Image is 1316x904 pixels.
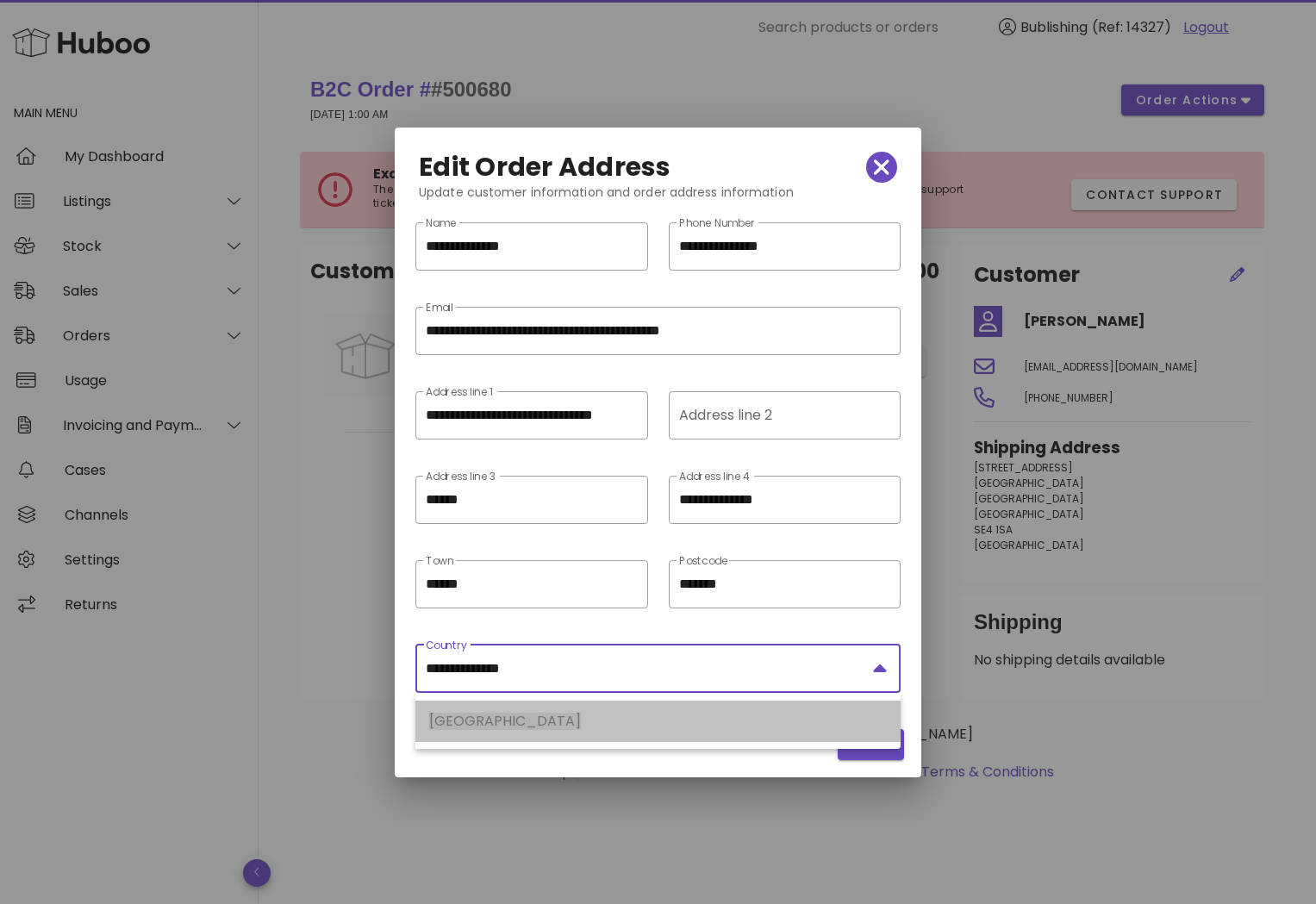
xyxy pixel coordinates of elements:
[405,183,911,215] div: Update customer information and order address information
[426,555,453,568] label: Town
[426,302,453,315] label: Email
[426,471,496,483] label: Address line 3
[419,153,671,181] h2: Edit Order Address
[426,639,467,652] label: Country
[426,217,456,230] label: Name
[429,711,581,731] span: [GEOGRAPHIC_DATA]
[426,386,493,399] label: Address line 1
[679,555,727,568] label: Postcode
[679,217,756,230] label: Phone Number
[679,471,751,483] label: Address line 4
